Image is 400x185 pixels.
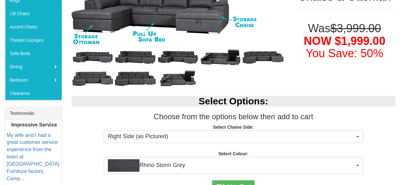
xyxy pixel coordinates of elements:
[5,107,62,120] div: Testimonials
[5,87,62,100] a: Clearance
[5,47,62,60] a: Sofa Beds
[11,122,57,127] b: Impressive Service
[71,113,395,121] h3: Choose from the options below then add to cart
[213,125,254,130] strong: Select Chaise Side:
[7,133,59,181] a: My wife and I had a great customer service experience from the team at [GEOGRAPHIC_DATA] Furnitur...
[294,22,395,60] h1: Was
[108,159,139,172] img: Rhino Storm Grey
[218,151,248,156] strong: Select Colour:
[5,34,62,47] a: Theatre Lounges
[306,47,383,60] font: You Save: 50%
[104,130,363,143] button: Right Side (as Pictured)
[5,7,62,20] a: Lift Chairs
[5,60,62,73] a: Dining
[304,34,385,47] span: NOW $1,999.00
[5,73,62,87] a: Bedroom
[104,157,363,174] button: Rhino Storm GreyRhino Storm Grey
[108,133,354,141] span: Right Side (as Pictured)
[199,96,268,106] b: Select Options:
[108,159,354,172] span: Rhino Storm Grey
[5,20,62,34] a: Accent Chairs
[330,22,381,35] del: $3,999.00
